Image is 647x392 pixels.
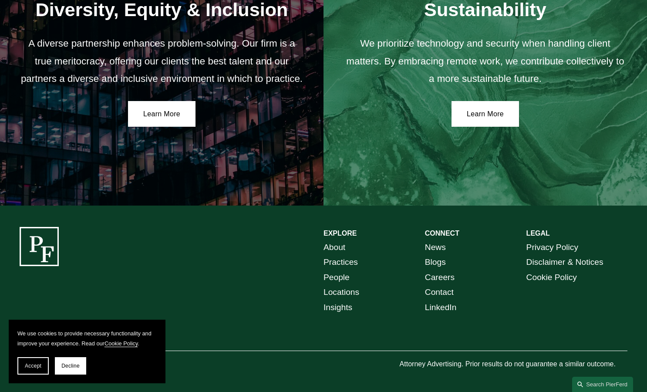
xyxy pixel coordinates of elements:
a: Cookie Policy [104,340,138,347]
p: Attorney Advertising. Prior results do not guarantee a similar outcome. [400,358,628,371]
button: Decline [55,357,86,375]
span: Decline [61,363,80,369]
section: Cookie banner [9,320,165,383]
a: LinkedIn [425,300,457,315]
strong: EXPLORE [323,230,357,237]
a: Learn More [128,101,195,127]
button: Accept [17,357,49,375]
p: We prioritize technology and security when handling client matters. By embracing remote work, we ... [343,35,628,88]
strong: LEGAL [526,230,550,237]
p: A diverse partnership enhances problem-solving. Our firm is a true meritocracy, offering our clie... [20,35,304,88]
a: Privacy Policy [526,240,578,255]
a: Locations [323,285,359,300]
a: People [323,270,350,285]
a: Disclaimer & Notices [526,255,603,270]
strong: CONNECT [425,230,459,237]
a: Learn More [452,101,519,127]
a: Search this site [572,377,633,392]
span: Accept [25,363,41,369]
a: Cookie Policy [526,270,577,285]
a: Careers [425,270,455,285]
a: About [323,240,345,255]
a: Contact [425,285,454,300]
a: Insights [323,300,352,315]
a: News [425,240,446,255]
a: Blogs [425,255,446,270]
p: We use cookies to provide necessary functionality and improve your experience. Read our . [17,328,157,348]
a: Practices [323,255,358,270]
